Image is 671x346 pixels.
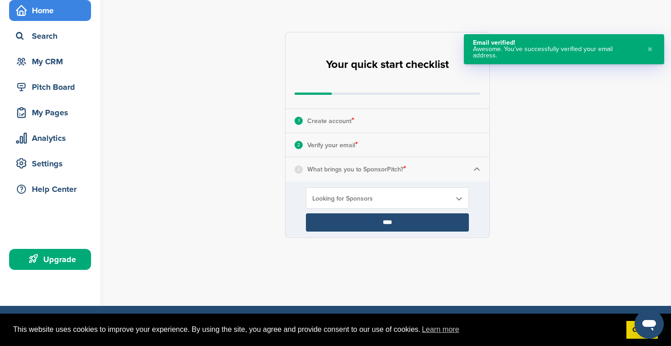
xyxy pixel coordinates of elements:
[312,195,451,202] span: Looking for Sponsors
[626,321,658,339] a: dismiss cookie message
[473,46,638,59] div: Awesome. You’ve successfully verified your email address.
[14,130,91,146] div: Analytics
[635,310,664,339] iframe: Button to launch messaging window
[9,179,91,200] a: Help Center
[14,79,91,95] div: Pitch Board
[14,104,91,121] div: My Pages
[326,55,449,75] h2: Your quick start checklist
[9,51,91,72] a: My CRM
[9,77,91,98] a: Pitch Board
[14,155,91,172] div: Settings
[14,28,91,44] div: Search
[645,40,655,59] button: Close
[473,40,638,46] div: Email verified!
[14,2,91,19] div: Home
[9,102,91,123] a: My Pages
[13,323,619,336] span: This website uses cookies to improve your experience. By using the site, you agree and provide co...
[14,53,91,70] div: My CRM
[9,128,91,149] a: Analytics
[9,26,91,46] a: Search
[295,117,303,125] div: 1
[14,181,91,197] div: Help Center
[307,115,354,127] p: Create account
[9,249,91,270] a: Upgrade
[295,141,303,149] div: 2
[9,153,91,174] a: Settings
[295,165,303,174] div: 3
[473,166,480,173] img: Checklist arrow 1
[307,163,406,175] p: What brings you to SponsorPitch?
[307,139,358,151] p: Verify your email
[14,251,91,268] div: Upgrade
[421,323,461,336] a: learn more about cookies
